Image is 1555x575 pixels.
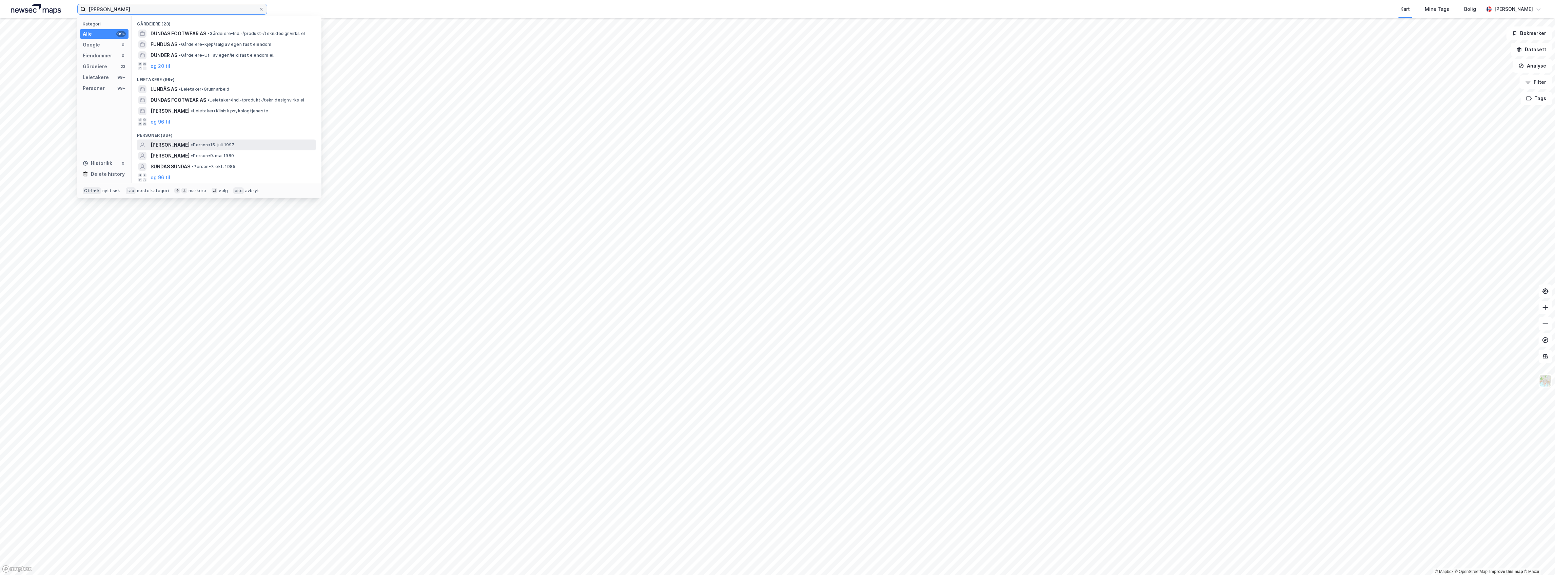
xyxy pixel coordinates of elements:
[1425,5,1450,13] div: Mine Tags
[116,31,126,37] div: 99+
[151,96,206,104] span: DUNDAS FOOTWEAR AS
[191,108,193,113] span: •
[132,16,321,28] div: Gårdeiere (23)
[151,62,170,70] button: og 20 til
[1520,75,1552,89] button: Filter
[83,62,107,71] div: Gårdeiere
[1435,569,1454,574] a: Mapbox
[179,42,181,47] span: •
[179,87,229,92] span: Leietaker • Grunnarbeid
[1495,5,1533,13] div: [PERSON_NAME]
[2,565,32,573] a: Mapbox homepage
[151,163,190,171] span: SUNDAS SUNDAS
[83,41,100,49] div: Google
[192,164,235,169] span: Person • 7. okt. 1985
[1401,5,1410,13] div: Kart
[151,30,206,38] span: DUNDAS FOOTWEAR AS
[83,30,92,38] div: Alle
[83,187,101,194] div: Ctrl + k
[1521,92,1552,105] button: Tags
[191,153,234,159] span: Person • 9. mai 1980
[189,188,206,193] div: markere
[1511,43,1552,56] button: Datasett
[151,118,170,126] button: og 96 til
[86,4,259,14] input: Søk på adresse, matrikkel, gårdeiere, leietakere eller personer
[116,86,126,91] div: 99+
[91,170,125,178] div: Delete history
[1539,374,1552,387] img: Z
[83,159,112,167] div: Historikk
[120,64,126,69] div: 23
[233,187,244,194] div: esc
[208,97,304,103] span: Leietaker • Ind.-/produkt-/tekn.designvirks el
[83,73,109,81] div: Leietakere
[151,152,190,160] span: [PERSON_NAME]
[191,142,193,147] span: •
[151,107,190,115] span: [PERSON_NAME]
[132,72,321,84] div: Leietakere (99+)
[208,31,210,36] span: •
[219,188,228,193] div: velg
[1464,5,1476,13] div: Bolig
[179,53,181,58] span: •
[208,31,305,36] span: Gårdeiere • Ind.-/produkt-/tekn.designvirks el
[11,4,61,14] img: logo.a4113a55bc3d86da70a041830d287a7e.svg
[151,51,177,59] span: DUNDER AS
[83,84,105,92] div: Personer
[1521,542,1555,575] iframe: Chat Widget
[245,188,259,193] div: avbryt
[116,75,126,80] div: 99+
[83,52,112,60] div: Eiendommer
[1521,542,1555,575] div: Kontrollprogram for chat
[1507,26,1552,40] button: Bokmerker
[179,53,274,58] span: Gårdeiere • Utl. av egen/leid fast eiendom el.
[1490,569,1523,574] a: Improve this map
[191,153,193,158] span: •
[120,161,126,166] div: 0
[179,87,181,92] span: •
[151,141,190,149] span: [PERSON_NAME]
[120,42,126,48] div: 0
[137,188,169,193] div: neste kategori
[132,127,321,140] div: Personer (99+)
[1455,569,1488,574] a: OpenStreetMap
[179,42,271,47] span: Gårdeiere • Kjøp/salg av egen fast eiendom
[151,40,177,49] span: FUNDUS AS
[151,85,177,93] span: LUNDÅS AS
[102,188,120,193] div: nytt søk
[192,164,194,169] span: •
[120,53,126,58] div: 0
[151,173,170,182] button: og 96 til
[1513,59,1552,73] button: Analyse
[191,142,234,148] span: Person • 15. juli 1997
[208,97,210,103] span: •
[126,187,136,194] div: tab
[83,21,129,26] div: Kategori
[191,108,268,114] span: Leietaker • Klinisk psykologtjeneste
